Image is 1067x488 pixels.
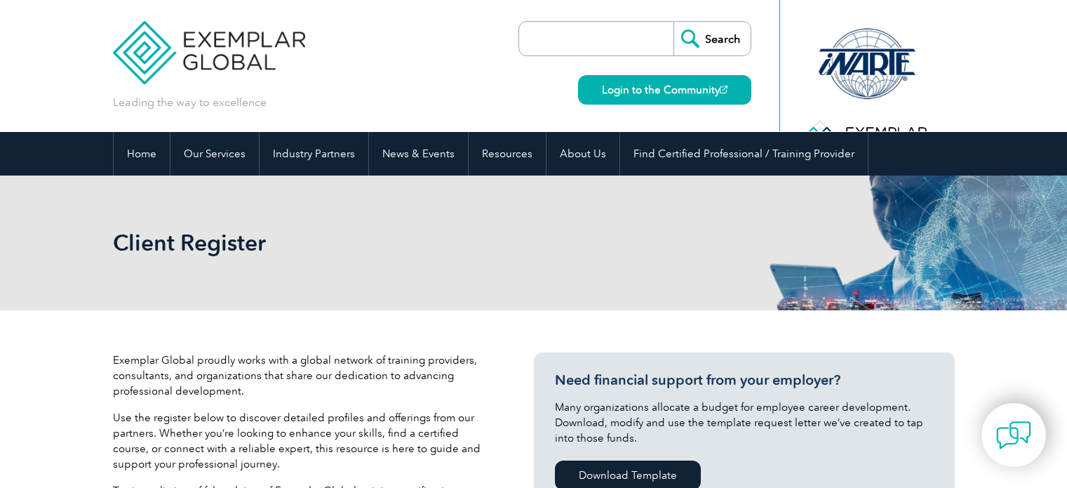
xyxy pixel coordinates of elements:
p: Many organizations allocate a budget for employee career development. Download, modify and use th... [555,400,934,446]
a: Resources [469,132,546,176]
a: Login to the Community [578,75,751,105]
a: About Us [546,132,619,176]
a: Our Services [170,132,259,176]
p: Exemplar Global proudly works with a global network of training providers, consultants, and organ... [113,352,492,399]
a: Home [114,132,170,176]
img: open_square.png [720,86,727,93]
h3: Need financial support from your employer? [555,371,934,389]
p: Use the register below to discover detailed profiles and offerings from our partners. Whether you... [113,410,492,472]
a: Find Certified Professional / Training Provider [620,132,868,176]
input: Search [673,22,751,55]
p: Leading the way to excellence [113,95,267,110]
a: News & Events [369,132,468,176]
img: contact-chat.png [996,418,1031,453]
a: Industry Partners [260,132,368,176]
h2: Client Register [113,232,702,254]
